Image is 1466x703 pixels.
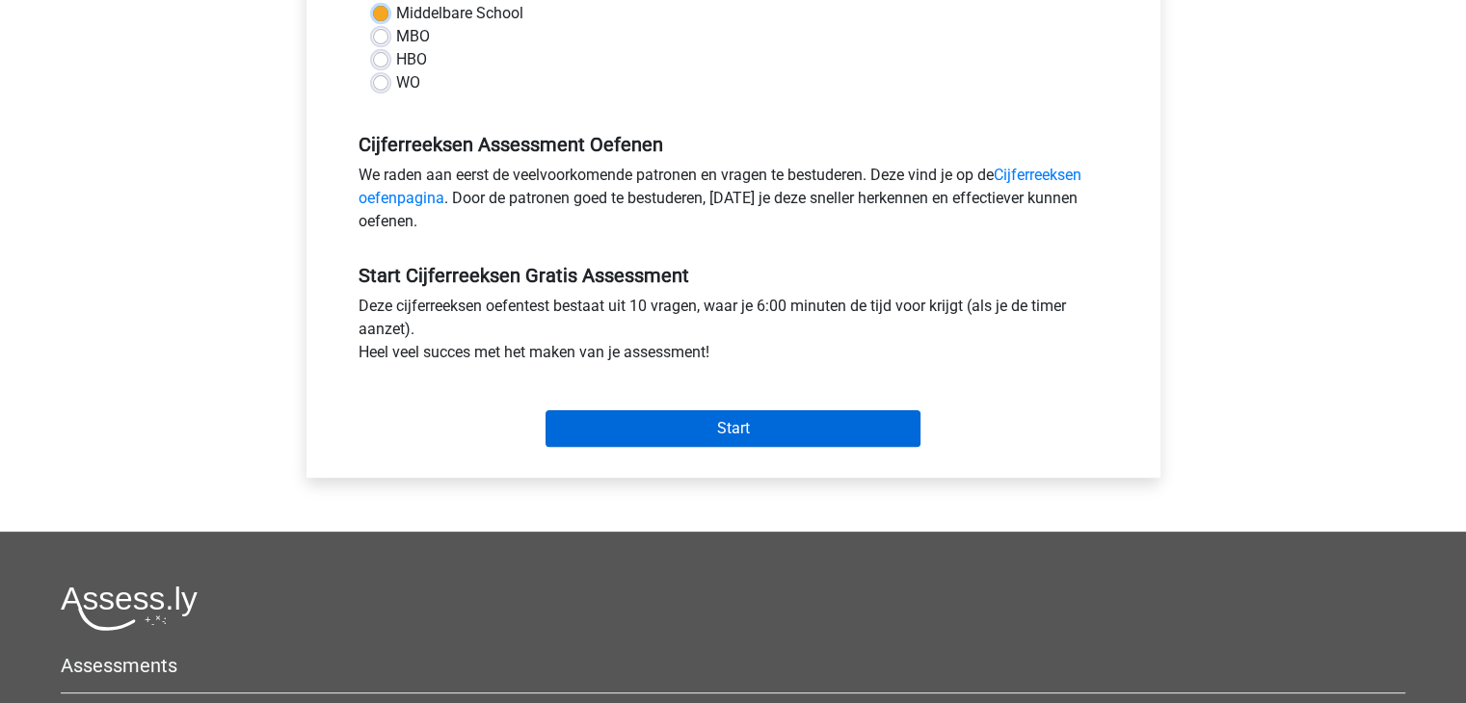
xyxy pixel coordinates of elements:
label: MBO [396,25,430,48]
div: Deze cijferreeksen oefentest bestaat uit 10 vragen, waar je 6:00 minuten de tijd voor krijgt (als... [344,295,1123,372]
label: Middelbare School [396,2,523,25]
h5: Assessments [61,654,1405,677]
label: WO [396,71,420,94]
input: Start [546,410,920,447]
h5: Cijferreeksen Assessment Oefenen [359,133,1108,156]
label: HBO [396,48,427,71]
img: Assessly logo [61,586,198,631]
h5: Start Cijferreeksen Gratis Assessment [359,264,1108,287]
div: We raden aan eerst de veelvoorkomende patronen en vragen te bestuderen. Deze vind je op de . Door... [344,164,1123,241]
